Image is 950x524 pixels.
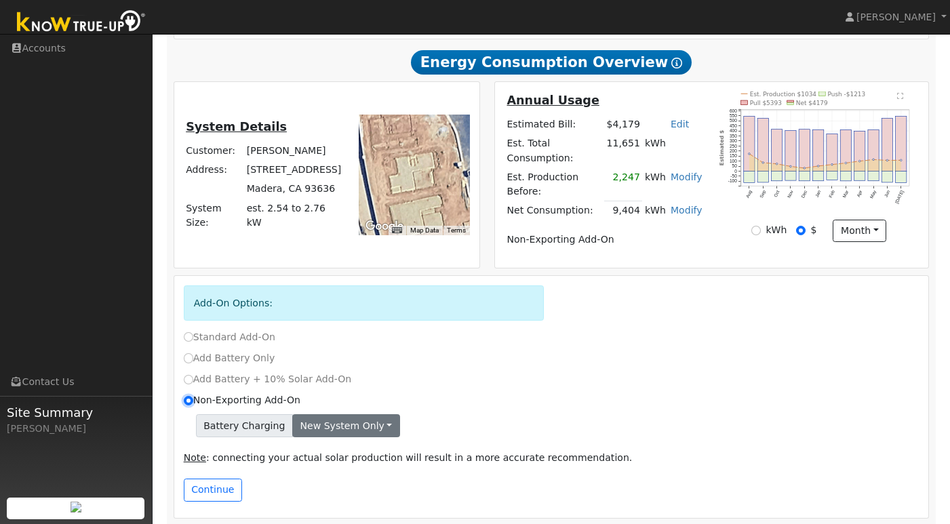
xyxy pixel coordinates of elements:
text: 50 [732,163,738,168]
text: Aug [745,189,753,199]
circle: onclick="" [776,163,778,165]
rect: onclick="" [758,118,769,171]
text: 500 [730,118,737,123]
text: Sep [759,189,767,199]
rect: onclick="" [799,171,810,180]
text:  [898,92,905,98]
rect: onclick="" [882,171,893,182]
text: Push -$1213 [828,90,866,97]
text: Pull $5393 [750,99,782,106]
td: Estimated Bill: [504,115,604,134]
button: New system only [292,414,400,437]
td: System Size: [184,199,245,232]
u: Note [184,452,206,463]
text: 350 [730,134,737,138]
td: Address: [184,161,245,180]
text: Feb [829,189,836,199]
rect: onclick="" [896,116,907,171]
u: System Details [186,120,287,134]
td: [PERSON_NAME] [244,142,344,161]
rect: onclick="" [869,129,879,171]
text: [DATE] [895,189,906,204]
button: Keyboard shortcuts [392,226,401,235]
td: 9,404 [604,201,642,220]
rect: onclick="" [827,171,838,180]
circle: onclick="" [901,159,903,161]
span: est. 2.54 to 2.76 kW [247,203,325,228]
a: Edit [671,119,689,129]
td: 2,247 [604,167,642,201]
div: [PERSON_NAME] [7,422,145,436]
text: Estimated $ [719,130,725,166]
rect: onclick="" [827,134,838,171]
td: Est. Production Before: [504,167,604,201]
input: Add Battery + 10% Solar Add-On [184,375,193,384]
input: Non-Exporting Add-On [184,396,193,405]
i: Show Help [671,58,682,68]
rect: onclick="" [758,171,769,182]
td: 11,651 [604,134,642,167]
span: : connecting your actual solar production will result in a more accurate recommendation. [184,452,633,463]
label: Add Battery Only [184,351,275,365]
text: -50 [731,174,738,178]
text: Jan [815,189,823,198]
button: Map Data [410,226,439,235]
rect: onclick="" [744,171,755,182]
rect: onclick="" [799,129,810,172]
circle: onclick="" [832,163,834,165]
img: Know True-Up [10,7,153,38]
rect: onclick="" [855,171,866,180]
rect: onclick="" [896,171,907,182]
text: 250 [730,143,737,148]
text: Net $4179 [796,99,828,106]
circle: onclick="" [762,162,764,164]
text: 550 [730,113,737,118]
circle: onclick="" [790,165,792,167]
rect: onclick="" [785,130,796,171]
a: Terms [447,226,466,234]
text: Jun [884,189,892,198]
input: kWh [751,226,761,235]
text: 400 [730,128,737,133]
td: Est. Total Consumption: [504,134,604,167]
rect: onclick="" [882,118,893,171]
text: 450 [730,123,737,128]
label: $ [811,223,817,237]
circle: onclick="" [887,159,889,161]
span: Energy Consumption Overview [411,50,692,75]
rect: onclick="" [813,171,824,180]
circle: onclick="" [818,165,820,167]
rect: onclick="" [841,171,852,180]
td: Net Consumption: [504,201,604,220]
td: Non-Exporting Add-On [504,230,705,249]
text: 0 [734,169,737,174]
u: Annual Usage [507,94,599,107]
rect: onclick="" [869,171,879,180]
a: Modify [671,205,702,216]
label: Standard Add-On [184,330,275,344]
span: Battery Charging [196,414,293,437]
text: 300 [730,138,737,143]
circle: onclick="" [804,167,806,169]
rect: onclick="" [744,116,755,171]
td: Customer: [184,142,245,161]
a: Modify [671,172,702,182]
label: Non-Exporting Add-On [184,393,300,407]
rect: onclick="" [772,129,783,171]
text: Nov [787,189,795,199]
span: [PERSON_NAME] [856,12,936,22]
input: Standard Add-On [184,332,193,342]
rect: onclick="" [841,129,852,171]
circle: onclick="" [859,160,861,162]
text: Oct [773,189,780,197]
text: 200 [730,148,737,153]
text: May [869,189,878,199]
label: Add Battery + 10% Solar Add-On [184,372,352,386]
rect: onclick="" [813,129,824,171]
rect: onclick="" [772,171,783,180]
circle: onclick="" [846,162,848,164]
img: Google [362,218,407,235]
input: Add Battery Only [184,353,193,363]
text: 150 [730,153,737,158]
td: kWh [642,134,705,167]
